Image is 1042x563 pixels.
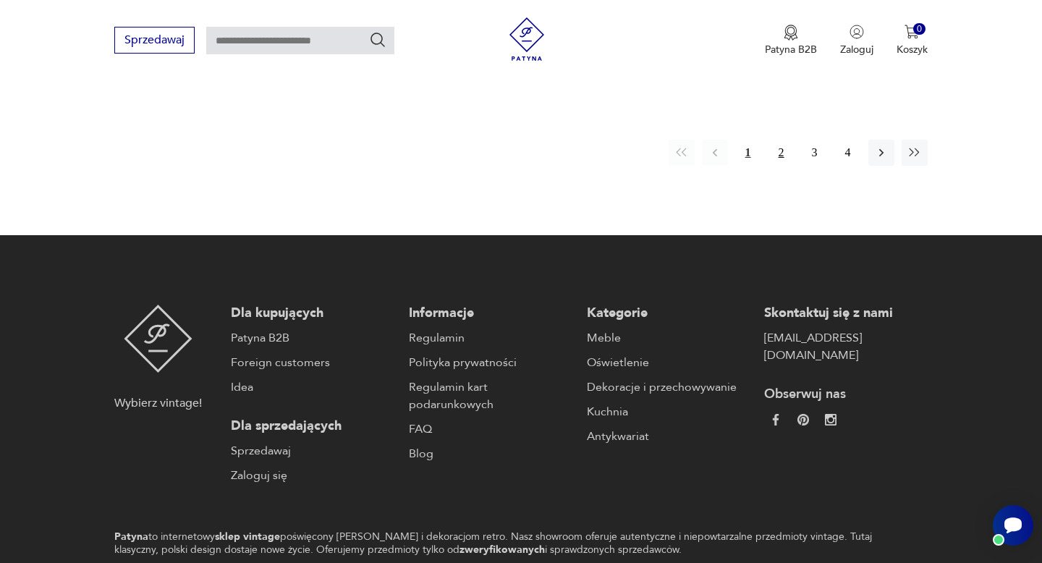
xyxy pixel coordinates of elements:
[505,17,548,61] img: Patyna - sklep z meblami i dekoracjami vintage
[231,442,394,460] a: Sprzedawaj
[231,378,394,396] a: Idea
[587,305,750,322] p: Kategorie
[840,25,873,56] button: Zaloguj
[735,140,761,166] button: 1
[835,140,861,166] button: 4
[369,31,386,48] button: Szukaj
[765,43,817,56] p: Patyna B2B
[231,329,394,347] a: Patyna B2B
[114,530,148,543] strong: Patyna
[897,43,928,56] p: Koszyk
[587,378,750,396] a: Dekoracje i przechowywanie
[409,329,572,347] a: Regulamin
[114,36,195,46] a: Sprzedawaj
[764,386,928,403] p: Obserwuj nas
[231,305,394,322] p: Dla kupujących
[114,530,876,556] p: to internetowy poświęcony [PERSON_NAME] i dekoracjom retro. Nasz showroom oferuje autentyczne i n...
[587,403,750,420] a: Kuchnia
[825,414,836,426] img: c2fd9cf7f39615d9d6839a72ae8e59e5.webp
[913,23,925,35] div: 0
[765,25,817,56] button: Patyna B2B
[897,25,928,56] button: 0Koszyk
[587,428,750,445] a: Antykwariat
[797,414,809,426] img: 37d27d81a828e637adc9f9cb2e3d3a8a.webp
[765,25,817,56] a: Ikona medaluPatyna B2B
[459,543,545,556] strong: zweryfikowanych
[409,378,572,413] a: Regulamin kart podarunkowych
[905,25,919,39] img: Ikona koszyka
[764,329,928,364] a: [EMAIL_ADDRESS][DOMAIN_NAME]
[784,25,798,41] img: Ikona medalu
[587,329,750,347] a: Meble
[764,305,928,322] p: Skontaktuj się z nami
[215,530,280,543] strong: sklep vintage
[587,354,750,371] a: Oświetlenie
[114,27,195,54] button: Sprzedawaj
[993,505,1033,546] iframe: Smartsupp widget button
[840,43,873,56] p: Zaloguj
[768,140,795,166] button: 2
[231,354,394,371] a: Foreign customers
[802,140,828,166] button: 3
[231,467,394,484] a: Zaloguj się
[114,394,202,412] p: Wybierz vintage!
[409,305,572,322] p: Informacje
[409,420,572,438] a: FAQ
[850,25,864,39] img: Ikonka użytkownika
[124,305,192,373] img: Patyna - sklep z meblami i dekoracjami vintage
[231,418,394,435] p: Dla sprzedających
[409,354,572,371] a: Polityka prywatności
[770,414,781,426] img: da9060093f698e4c3cedc1453eec5031.webp
[409,445,572,462] a: Blog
